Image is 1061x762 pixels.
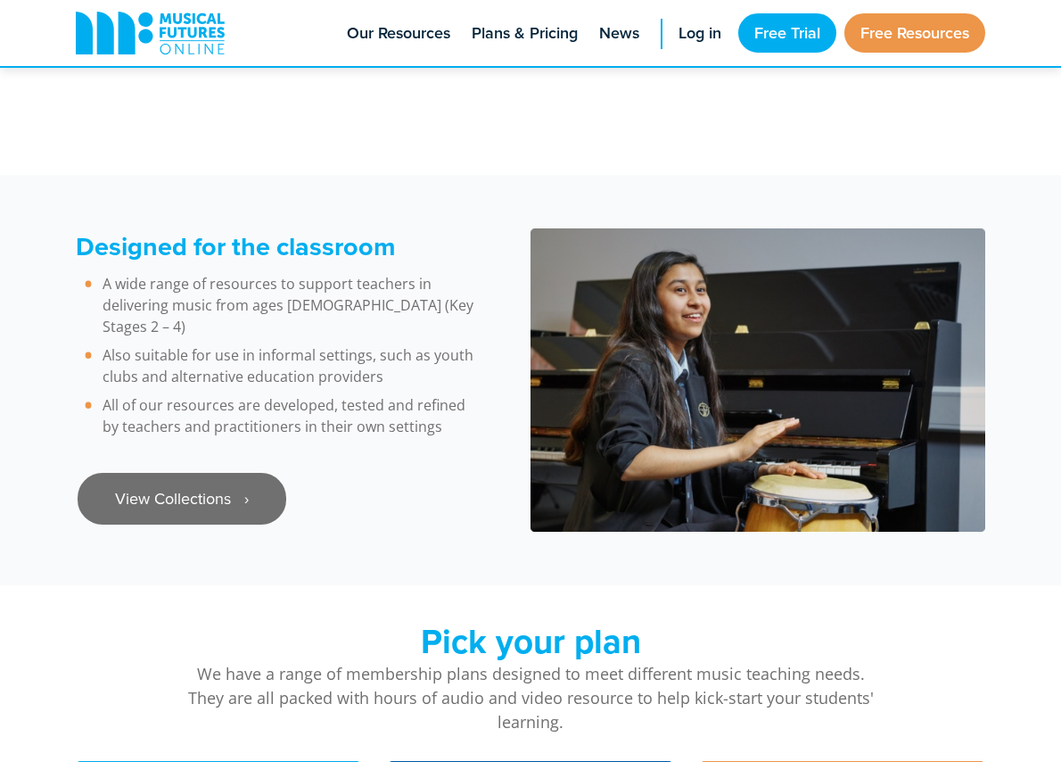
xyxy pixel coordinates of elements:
[472,21,578,46] span: Plans & Pricing
[738,13,836,53] a: Free Trial
[679,21,721,46] span: Log in
[844,13,985,53] a: Free Resources
[599,21,639,46] span: News
[103,274,473,336] span: A wide range of resources to support teachers in delivering music from ages [DEMOGRAPHIC_DATA] (K...
[103,395,465,436] span: All of our resources are developed, tested and refined by teachers and practitioners in their own...
[76,228,396,265] strong: Designed for the classroom
[78,473,286,525] a: View Collections ‎‏‏‎ ‎ ›
[347,21,450,46] span: Our Resources
[183,662,878,734] p: We have a range of membership plans designed to meet different music teaching needs. They are all...
[103,345,473,386] span: Also suitable for use in informal settings, such as youth clubs and alternative education providers
[183,621,878,662] h2: Pick your plan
